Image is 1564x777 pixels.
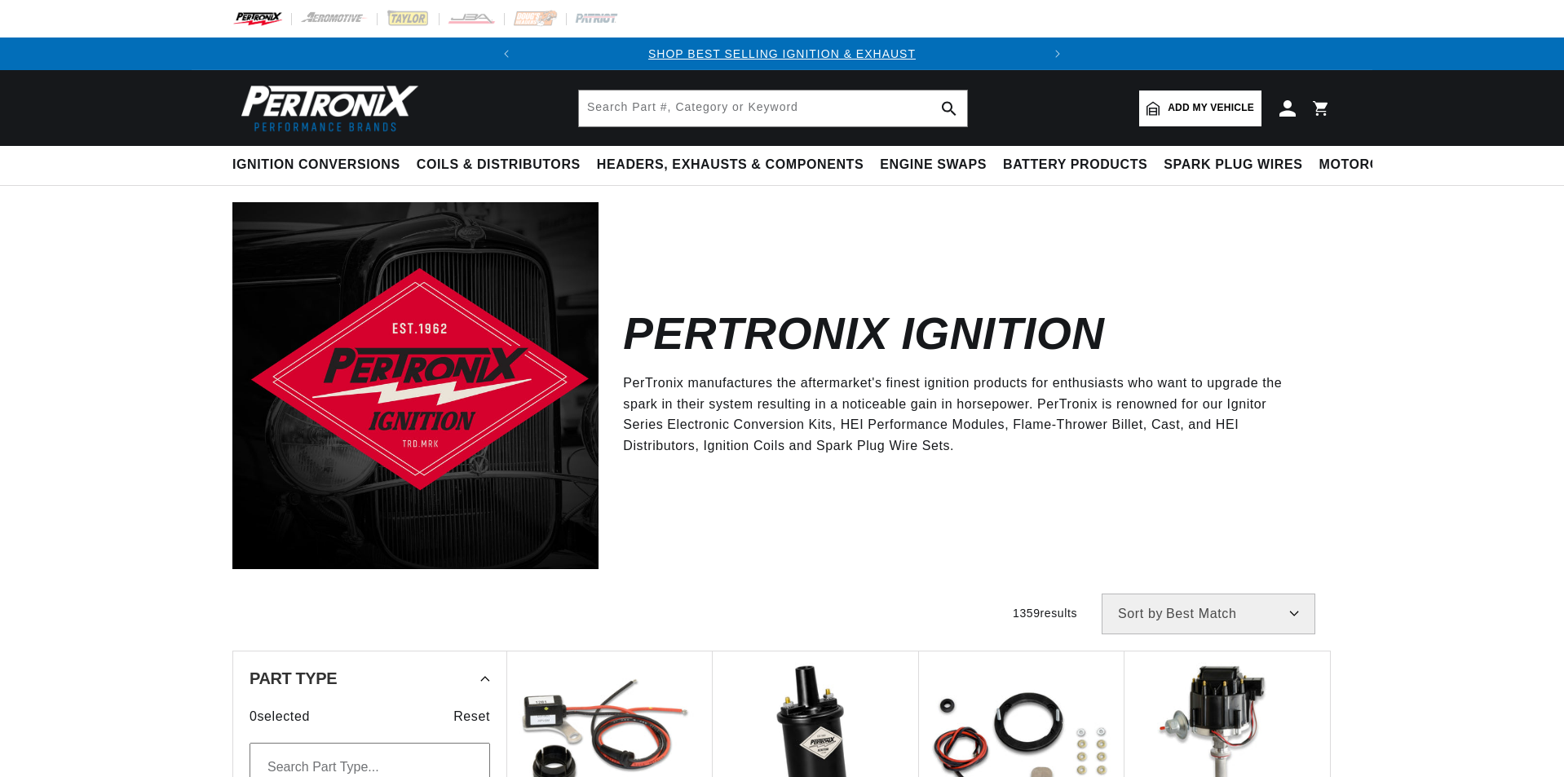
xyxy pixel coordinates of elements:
a: SHOP BEST SELLING IGNITION & EXHAUST [648,47,916,60]
span: Add my vehicle [1168,100,1254,116]
summary: Ignition Conversions [232,146,409,184]
span: Motorcycle [1319,157,1416,174]
button: Translation missing: en.sections.announcements.next_announcement [1041,38,1074,70]
span: Battery Products [1003,157,1147,174]
div: 1 of 2 [523,45,1041,63]
img: Pertronix [232,80,420,136]
summary: Coils & Distributors [409,146,589,184]
summary: Engine Swaps [872,146,995,184]
span: Reset [453,706,490,727]
span: Engine Swaps [880,157,987,174]
summary: Battery Products [995,146,1155,184]
button: search button [931,91,967,126]
input: Search Part #, Category or Keyword [579,91,967,126]
slideshow-component: Translation missing: en.sections.announcements.announcement_bar [192,38,1372,70]
span: 0 selected [250,706,310,727]
button: Translation missing: en.sections.announcements.previous_announcement [490,38,523,70]
a: Add my vehicle [1139,91,1261,126]
div: Announcement [523,45,1041,63]
p: PerTronix manufactures the aftermarket's finest ignition products for enthusiasts who want to upg... [623,373,1307,456]
select: Sort by [1102,594,1315,634]
span: Spark Plug Wires [1164,157,1302,174]
span: Part Type [250,670,337,686]
summary: Motorcycle [1311,146,1425,184]
span: Headers, Exhausts & Components [597,157,864,174]
span: Ignition Conversions [232,157,400,174]
img: Pertronix Ignition [232,202,599,568]
span: Coils & Distributors [417,157,581,174]
summary: Headers, Exhausts & Components [589,146,872,184]
span: 1359 results [1013,607,1077,620]
h2: Pertronix Ignition [623,315,1104,353]
summary: Spark Plug Wires [1155,146,1310,184]
span: Sort by [1118,607,1163,620]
